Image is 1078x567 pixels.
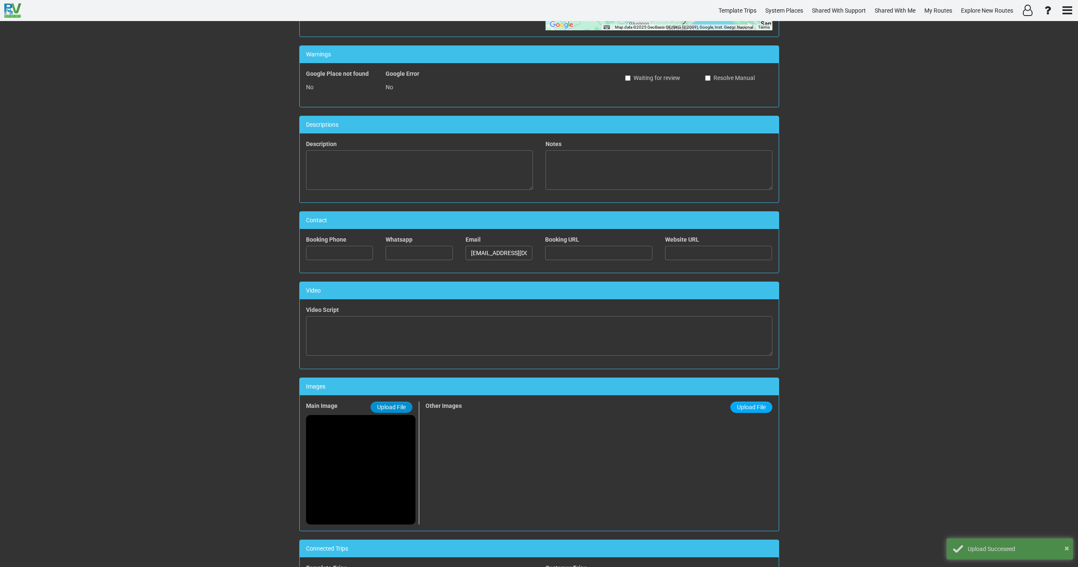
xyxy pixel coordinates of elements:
[300,116,779,133] div: Descriptions
[426,402,462,410] label: Other Images
[604,24,610,30] button: Keyboard shortcuts
[871,3,919,19] a: Shared With Me
[548,19,575,30] img: Google
[875,7,916,14] span: Shared With Me
[300,282,779,299] div: Video
[705,74,755,82] label: Resolve Manual
[719,7,756,14] span: Template Trips
[961,7,1013,14] span: Explore New Routes
[957,3,1017,19] a: Explore New Routes
[812,7,866,14] span: Shared With Support
[808,3,870,19] a: Shared With Support
[715,3,760,19] a: Template Trips
[306,140,337,148] label: Description
[546,140,562,148] label: Notes
[300,46,779,63] div: Warnings
[386,235,413,244] label: Whatsapp
[761,3,807,19] a: System Places
[300,212,779,229] div: Contact
[615,25,753,29] span: Map data ©2025 GeoBasis-DE/BKG (©2009), Google, Inst. Geogr. Nacional
[300,378,779,395] div: Images
[548,19,575,30] a: Open this area in Google Maps (opens a new window)
[765,7,803,14] span: System Places
[306,69,369,78] label: Google Place not found
[386,69,419,78] label: Google Error
[377,404,406,410] span: Upload File
[705,75,711,81] input: Resolve Manual
[968,545,1067,553] div: Upload Succeseed
[300,540,779,557] div: Connected Trips
[665,235,699,244] label: Website URL
[737,404,766,410] span: Upload File
[4,3,21,18] img: RvPlanetLogo.png
[306,402,338,410] label: Main Image
[306,306,339,314] label: Video Script
[758,25,770,29] a: Terms
[306,235,346,244] label: Booking Phone
[924,7,952,14] span: My Routes
[306,84,314,91] span: No
[1065,542,1069,554] button: ×
[625,74,680,82] label: Waiting for review
[625,75,631,81] input: Waiting for review
[545,235,579,244] label: Booking URL
[921,3,956,19] a: My Routes
[386,84,393,91] span: No
[466,235,481,244] label: Email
